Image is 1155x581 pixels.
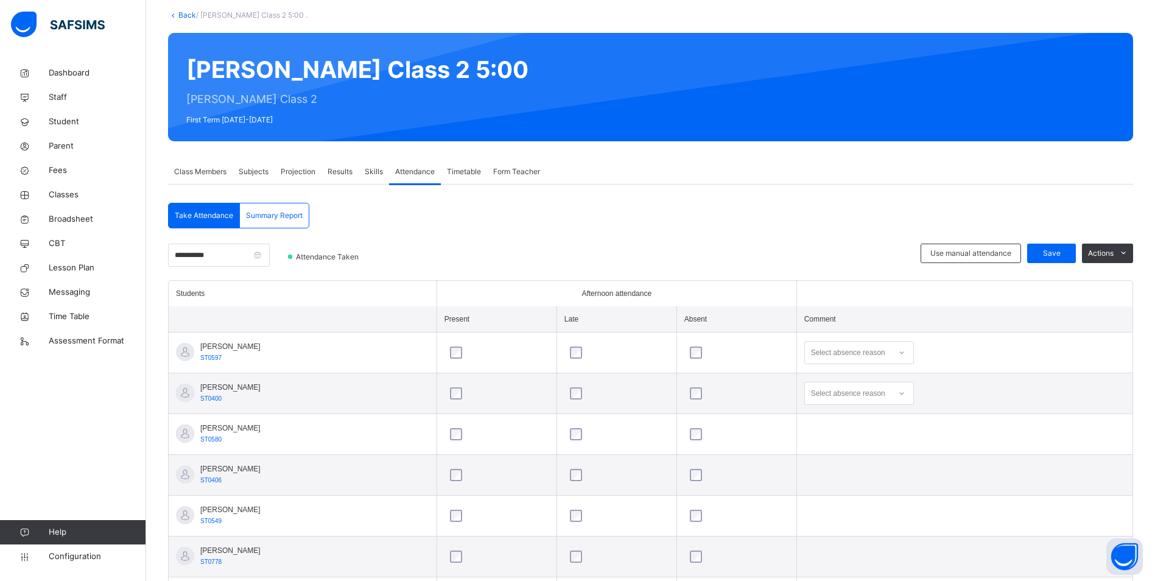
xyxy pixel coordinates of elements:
[200,382,261,393] span: [PERSON_NAME]
[200,477,222,484] span: ST0406
[49,164,146,177] span: Fees
[581,288,651,299] span: Afternoon attendance
[49,311,146,323] span: Time Table
[200,341,261,352] span: [PERSON_NAME]
[676,306,796,333] th: Absent
[178,10,196,19] a: Back
[49,551,146,563] span: Configuration
[49,262,146,274] span: Lesson Plan
[1088,248,1114,259] span: Actions
[246,210,303,221] span: Summary Report
[174,166,226,177] span: Class Members
[200,558,222,565] span: ST0778
[200,354,222,361] span: ST0597
[49,286,146,298] span: Messaging
[295,252,362,262] span: Attendance Taken
[49,140,146,152] span: Parent
[49,91,146,104] span: Staff
[200,436,222,443] span: ST0580
[169,281,437,306] th: Students
[49,335,146,347] span: Assessment Format
[49,238,146,250] span: CBT
[49,67,146,79] span: Dashboard
[365,166,383,177] span: Skills
[1036,248,1067,259] span: Save
[200,423,261,434] span: [PERSON_NAME]
[811,341,885,364] div: Select absence reason
[437,306,556,333] th: Present
[328,166,353,177] span: Results
[200,395,222,402] span: ST0400
[281,166,315,177] span: Projection
[200,504,261,515] span: [PERSON_NAME]
[1106,538,1143,575] button: Open asap
[556,306,676,333] th: Late
[200,518,222,524] span: ST0549
[796,306,1132,333] th: Comment
[49,213,146,225] span: Broadsheet
[175,210,233,221] span: Take Attendance
[196,10,307,19] span: / [PERSON_NAME] Class 2 5:00 .
[11,12,105,37] img: safsims
[49,526,146,538] span: Help
[447,166,481,177] span: Timetable
[811,382,885,405] div: Select absence reason
[930,248,1011,259] span: Use manual attendance
[239,166,269,177] span: Subjects
[200,545,261,556] span: [PERSON_NAME]
[200,463,261,474] span: [PERSON_NAME]
[395,166,435,177] span: Attendance
[49,189,146,201] span: Classes
[493,166,540,177] span: Form Teacher
[49,116,146,128] span: Student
